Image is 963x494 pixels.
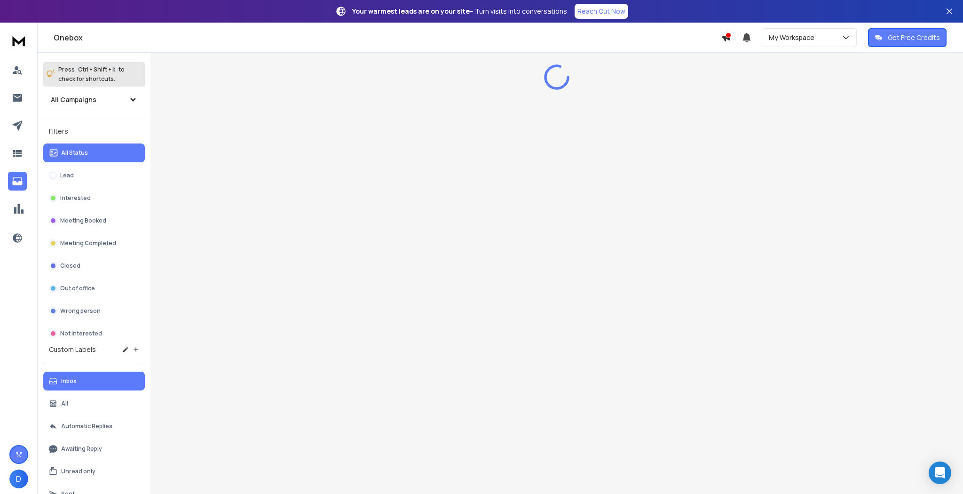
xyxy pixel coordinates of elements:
[61,400,68,407] p: All
[61,445,102,453] p: Awaiting Reply
[888,33,940,42] p: Get Free Credits
[43,90,145,109] button: All Campaigns
[43,324,145,343] button: Not Interested
[577,7,625,16] p: Reach Out Now
[43,417,145,436] button: Automatic Replies
[43,279,145,298] button: Out of office
[43,211,145,230] button: Meeting Booked
[43,234,145,253] button: Meeting Completed
[868,28,947,47] button: Get Free Credits
[49,345,96,354] h3: Custom Labels
[60,194,91,202] p: Interested
[60,217,106,224] p: Meeting Booked
[77,64,117,75] span: Ctrl + Shift + k
[43,439,145,458] button: Awaiting Reply
[43,372,145,390] button: Inbox
[575,4,628,19] a: Reach Out Now
[43,166,145,185] button: Lead
[352,7,470,16] strong: Your warmest leads are on your site
[43,302,145,320] button: Wrong person
[43,143,145,162] button: All Status
[61,149,88,157] p: All Status
[43,256,145,275] button: Closed
[60,285,95,292] p: Out of office
[60,262,80,270] p: Closed
[352,7,567,16] p: – Turn visits into conversations
[60,330,102,337] p: Not Interested
[51,95,96,104] h1: All Campaigns
[43,394,145,413] button: All
[61,468,95,475] p: Unread only
[61,422,112,430] p: Automatic Replies
[43,462,145,481] button: Unread only
[9,470,28,488] button: D
[929,462,951,484] div: Open Intercom Messenger
[61,377,77,385] p: Inbox
[43,125,145,138] h3: Filters
[43,189,145,207] button: Interested
[58,65,125,84] p: Press to check for shortcuts.
[60,307,101,315] p: Wrong person
[769,33,818,42] p: My Workspace
[54,32,721,43] h1: Onebox
[9,32,28,49] img: logo
[60,239,116,247] p: Meeting Completed
[60,172,74,179] p: Lead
